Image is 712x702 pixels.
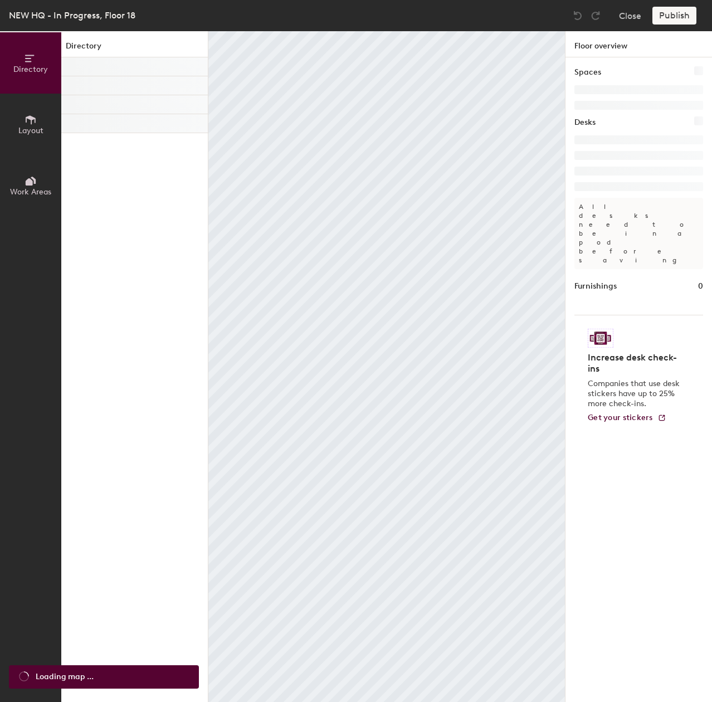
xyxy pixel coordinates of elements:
span: Layout [18,126,43,135]
h4: Increase desk check-ins [588,352,683,374]
p: Companies that use desk stickers have up to 25% more check-ins. [588,379,683,409]
a: Get your stickers [588,413,666,423]
h1: Desks [574,116,596,129]
img: Undo [572,10,583,21]
span: Directory [13,65,48,74]
h1: Furnishings [574,280,617,292]
h1: Spaces [574,66,601,79]
h1: 0 [698,280,703,292]
img: Sticker logo [588,329,613,348]
p: All desks need to be in a pod before saving [574,198,703,269]
h1: Directory [61,40,208,57]
span: Loading map ... [36,671,94,683]
span: Get your stickers [588,413,653,422]
img: Redo [590,10,601,21]
button: Close [619,7,641,25]
canvas: Map [208,31,565,702]
h1: Floor overview [565,31,712,57]
span: Work Areas [10,187,51,197]
div: NEW HQ - In Progress, Floor 18 [9,8,135,22]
